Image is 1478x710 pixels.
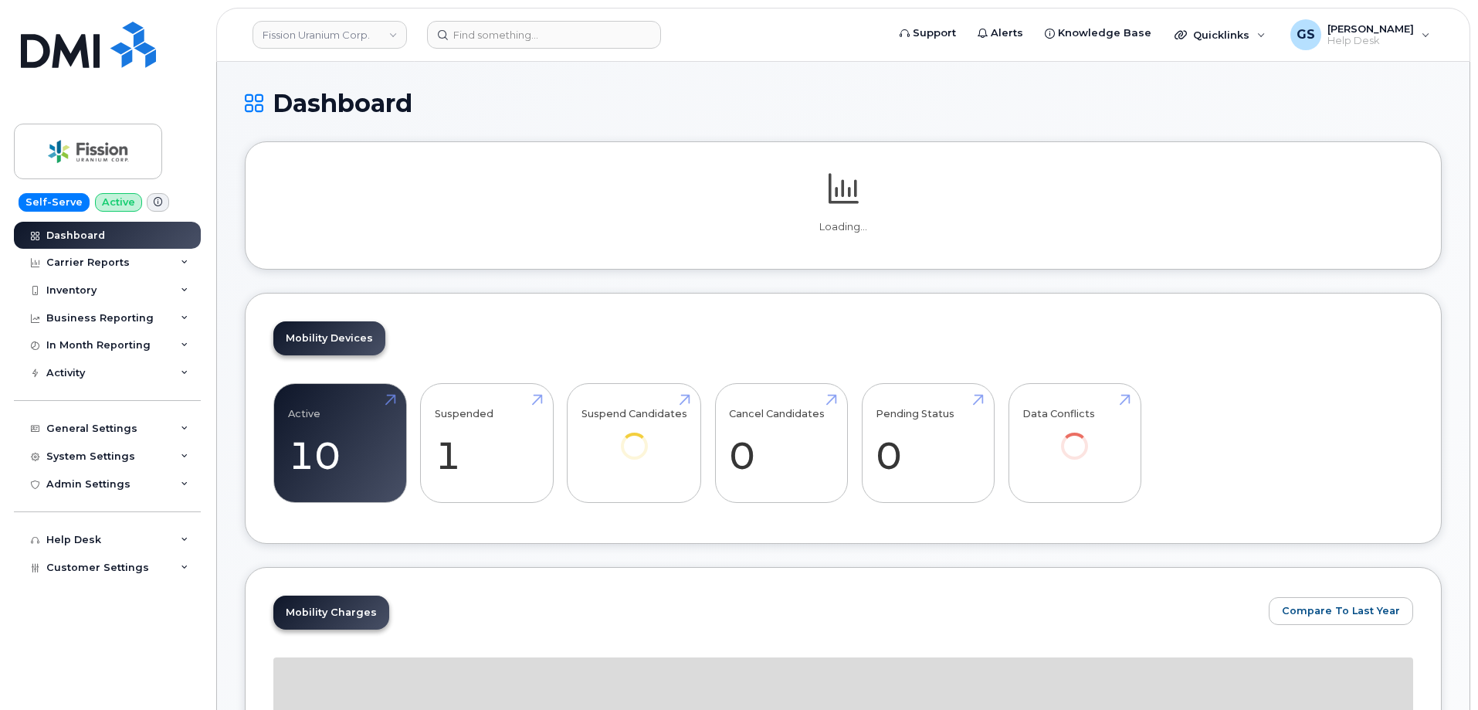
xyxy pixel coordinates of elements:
[1282,603,1400,618] span: Compare To Last Year
[245,90,1442,117] h1: Dashboard
[729,392,833,494] a: Cancel Candidates 0
[435,392,539,494] a: Suspended 1
[876,392,980,494] a: Pending Status 0
[273,321,385,355] a: Mobility Devices
[273,220,1413,234] p: Loading...
[288,392,392,494] a: Active 10
[581,392,687,481] a: Suspend Candidates
[273,596,389,630] a: Mobility Charges
[1022,392,1127,481] a: Data Conflicts
[1269,597,1413,625] button: Compare To Last Year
